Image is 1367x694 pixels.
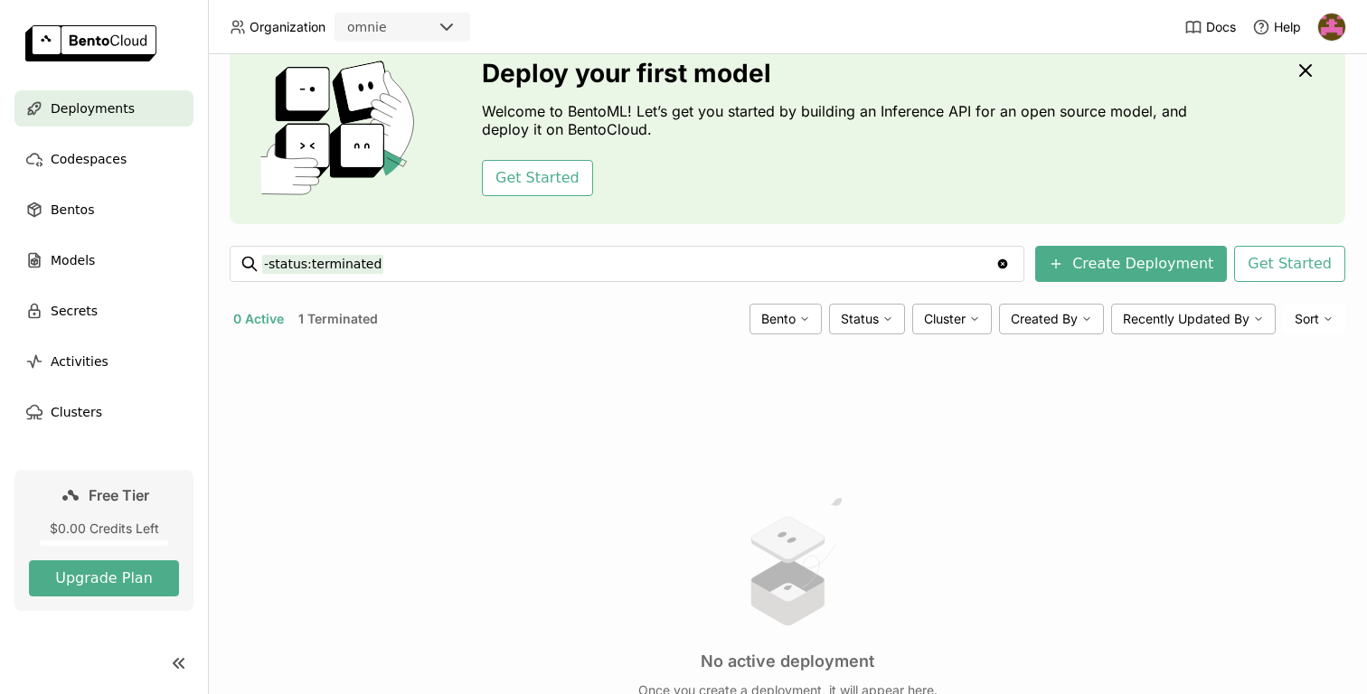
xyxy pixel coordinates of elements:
[1184,18,1236,36] a: Docs
[29,520,179,537] div: $0.00 Credits Left
[347,18,387,36] div: omnie
[262,249,995,278] input: Search
[51,148,127,170] span: Codespaces
[51,401,102,423] span: Clusters
[1035,246,1227,282] button: Create Deployment
[25,25,156,61] img: logo
[1123,311,1249,327] span: Recently Updated By
[1274,19,1301,35] span: Help
[1011,311,1078,327] span: Created By
[14,293,193,329] a: Secrets
[51,249,95,271] span: Models
[1295,311,1319,327] span: Sort
[924,311,966,327] span: Cluster
[999,304,1104,334] div: Created By
[14,242,193,278] a: Models
[482,102,1196,138] p: Welcome to BentoML! Let’s get you started by building an Inference API for an open source model, ...
[1283,304,1345,334] div: Sort
[482,59,1196,88] h3: Deploy your first model
[14,192,193,228] a: Bentos
[14,141,193,177] a: Codespaces
[1111,304,1276,334] div: Recently Updated By
[89,486,149,504] span: Free Tier
[482,160,593,196] button: Get Started
[14,343,193,380] a: Activities
[51,300,98,322] span: Secrets
[51,199,94,220] span: Bentos
[250,19,325,35] span: Organization
[749,304,822,334] div: Bento
[51,351,108,372] span: Activities
[841,311,879,327] span: Status
[1252,18,1301,36] div: Help
[29,560,179,596] button: Upgrade Plan
[701,652,874,671] h3: No active deployment
[1234,246,1345,282] button: Get Started
[1206,19,1236,35] span: Docs
[1318,14,1345,41] img: Sachin Kohli
[829,304,905,334] div: Status
[14,394,193,430] a: Clusters
[14,470,193,611] a: Free Tier$0.00 Credits LeftUpgrade Plan
[912,304,992,334] div: Cluster
[995,257,1010,271] svg: Clear value
[14,90,193,127] a: Deployments
[244,60,438,195] img: cover onboarding
[720,493,855,630] img: no results
[761,311,796,327] span: Bento
[389,19,391,37] input: Selected omnie.
[230,307,288,331] button: 0 Active
[295,307,382,331] button: 1 Terminated
[51,98,135,119] span: Deployments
